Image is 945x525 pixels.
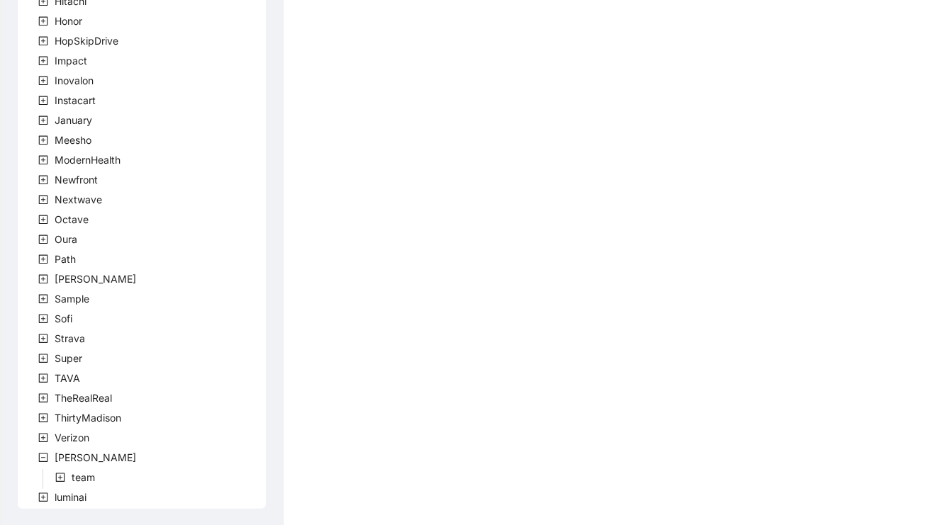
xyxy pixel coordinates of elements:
[38,314,48,324] span: plus-square
[55,114,92,126] span: January
[52,330,88,347] span: Strava
[55,491,86,503] span: luminai
[38,334,48,344] span: plus-square
[55,273,136,285] span: [PERSON_NAME]
[55,253,76,265] span: Path
[38,354,48,363] span: plus-square
[52,211,91,228] span: Octave
[38,36,48,46] span: plus-square
[52,152,123,169] span: ModernHealth
[69,469,98,486] span: team
[52,310,75,327] span: Sofi
[55,431,89,444] span: Verizon
[52,231,80,248] span: Oura
[38,453,48,463] span: minus-square
[52,390,115,407] span: TheRealReal
[55,312,72,324] span: Sofi
[52,251,79,268] span: Path
[52,350,85,367] span: Super
[52,13,85,30] span: Honor
[38,56,48,66] span: plus-square
[55,154,121,166] span: ModernHealth
[52,410,124,427] span: ThirtyMadison
[55,174,98,186] span: Newfront
[55,293,89,305] span: Sample
[38,76,48,86] span: plus-square
[55,193,102,205] span: Nextwave
[38,433,48,443] span: plus-square
[52,72,96,89] span: Inovalon
[38,16,48,26] span: plus-square
[52,33,121,50] span: HopSkipDrive
[38,195,48,205] span: plus-square
[52,429,92,446] span: Verizon
[52,112,95,129] span: January
[55,372,80,384] span: TAVA
[38,175,48,185] span: plus-square
[52,132,94,149] span: Meesho
[38,96,48,106] span: plus-square
[38,373,48,383] span: plus-square
[38,393,48,403] span: plus-square
[55,15,82,27] span: Honor
[52,290,92,307] span: Sample
[55,332,85,344] span: Strava
[52,52,90,69] span: Impact
[38,413,48,423] span: plus-square
[52,489,89,506] span: luminai
[52,191,105,208] span: Nextwave
[55,233,77,245] span: Oura
[38,274,48,284] span: plus-square
[38,115,48,125] span: plus-square
[55,55,87,67] span: Impact
[52,271,139,288] span: Rothman
[55,213,89,225] span: Octave
[52,449,139,466] span: Virta
[55,35,118,47] span: HopSkipDrive
[55,392,112,404] span: TheRealReal
[55,352,82,364] span: Super
[72,471,95,483] span: team
[38,215,48,225] span: plus-square
[38,155,48,165] span: plus-square
[52,370,83,387] span: TAVA
[38,254,48,264] span: plus-square
[38,492,48,502] span: plus-square
[52,92,99,109] span: Instacart
[52,171,101,188] span: Newfront
[55,473,65,482] span: plus-square
[38,235,48,244] span: plus-square
[38,135,48,145] span: plus-square
[55,134,91,146] span: Meesho
[38,294,48,304] span: plus-square
[55,451,136,463] span: [PERSON_NAME]
[55,74,94,86] span: Inovalon
[55,94,96,106] span: Instacart
[55,412,121,424] span: ThirtyMadison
